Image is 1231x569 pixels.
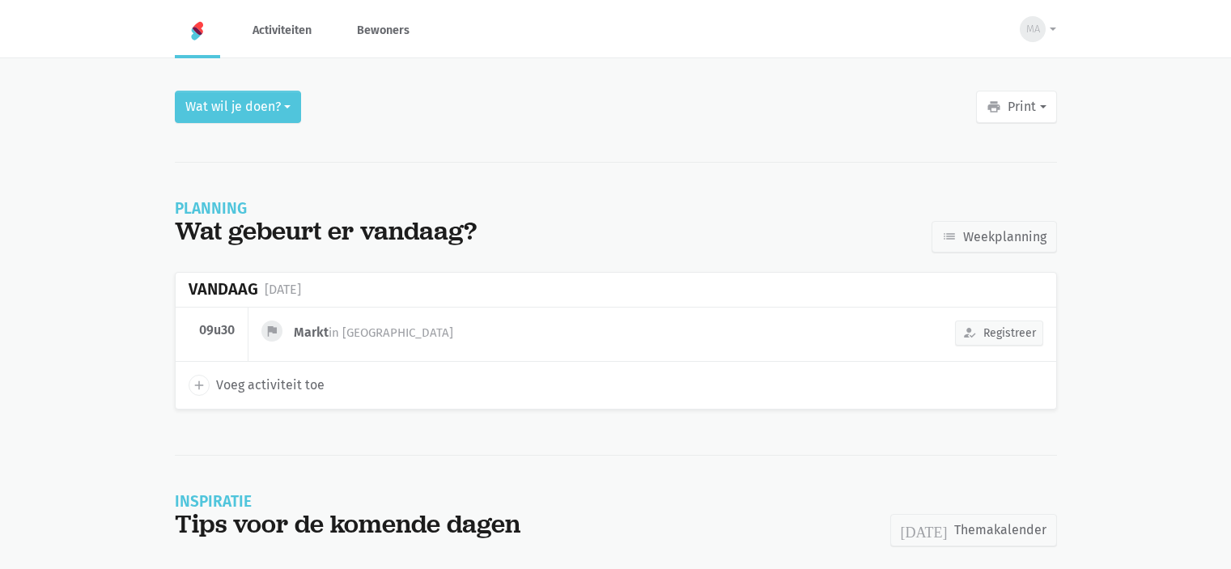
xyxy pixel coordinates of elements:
[192,378,206,393] i: add
[955,321,1043,346] button: Registreer
[175,91,301,123] button: Wat wil je doen?
[962,325,977,340] i: how_to_reg
[976,91,1056,123] button: Print
[189,375,325,396] a: add Voeg activiteit toe
[890,514,1057,546] a: Themakalender
[189,280,258,299] div: Vandaag
[189,322,236,338] div: 09u30
[188,21,207,40] img: Home
[175,509,520,539] div: Tips voor de komende dagen
[932,221,1057,253] a: Weekplanning
[175,202,477,216] div: Planning
[344,3,422,57] a: Bewoners
[240,3,325,57] a: Activiteiten
[1009,11,1056,48] button: MA
[294,324,466,342] div: Markt
[329,325,453,340] span: in [GEOGRAPHIC_DATA]
[265,279,301,300] div: [DATE]
[175,495,520,509] div: Inspiratie
[987,100,1001,114] i: print
[175,216,477,246] div: Wat gebeurt er vandaag?
[216,375,325,396] span: Voeg activiteit toe
[901,523,948,537] i: [DATE]
[265,324,279,338] i: flag
[942,229,957,244] i: list
[1026,21,1040,37] span: MA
